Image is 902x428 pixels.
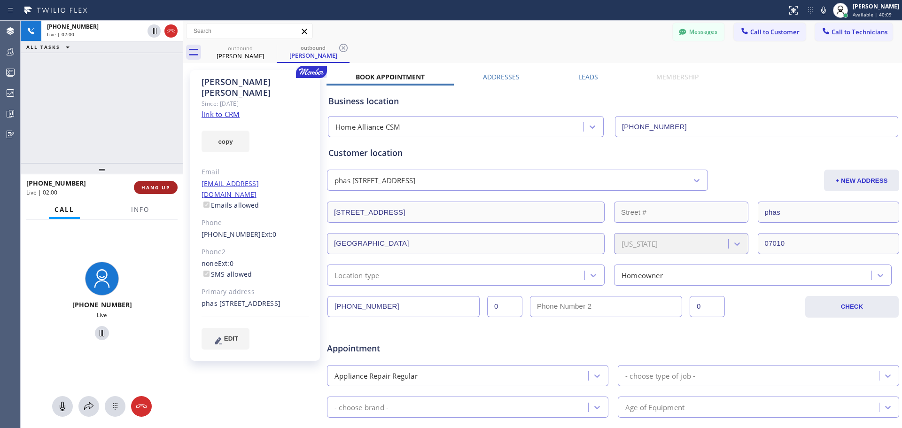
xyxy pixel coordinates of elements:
[487,296,522,317] input: Ext.
[578,72,598,81] label: Leads
[202,230,261,239] a: [PHONE_NUMBER]
[49,201,80,219] button: Call
[853,11,892,18] span: Available | 40:09
[202,328,249,350] button: EDIT
[26,188,57,196] span: Live | 02:00
[134,181,178,194] button: HANG UP
[734,23,806,41] button: Call to Customer
[328,147,898,159] div: Customer location
[21,41,79,53] button: ALL TASKS
[125,201,155,219] button: Info
[26,179,86,187] span: [PHONE_NUMBER]
[202,109,240,119] a: link to CRM
[750,28,800,36] span: Call to Customer
[47,31,74,38] span: Live | 02:00
[202,287,309,297] div: Primary address
[278,51,349,60] div: [PERSON_NAME]
[625,370,695,381] div: - choose type of job -
[615,116,898,137] input: Phone Number
[141,184,170,191] span: HANG UP
[334,402,389,412] div: - choose brand -
[202,167,309,178] div: Email
[205,42,276,63] div: Polina Sodolevsky
[202,131,249,152] button: copy
[148,24,161,38] button: Hold Customer
[202,298,309,309] div: phas [STREET_ADDRESS]
[824,170,899,191] button: + NEW ADDRESS
[131,396,152,417] button: Hang up
[815,23,893,41] button: Call to Technicians
[334,370,418,381] div: Appliance Repair Regular
[164,24,178,38] button: Hang up
[202,247,309,257] div: Phone2
[327,342,516,355] span: Appointment
[205,45,276,52] div: outbound
[97,311,107,319] span: Live
[202,77,309,98] div: [PERSON_NAME] [PERSON_NAME]
[224,335,238,342] span: EDIT
[202,201,259,210] label: Emails allowed
[758,233,900,254] input: ZIP
[278,42,349,62] div: Polina Sodolevsky
[52,396,73,417] button: Mute
[203,202,210,208] input: Emails allowed
[622,270,663,280] div: Homeowner
[335,122,400,132] div: Home Alliance CSM
[625,402,684,412] div: Age of Equipment
[205,52,276,60] div: [PERSON_NAME]
[673,23,724,41] button: Messages
[327,296,480,317] input: Phone Number
[614,202,748,223] input: Street #
[202,270,252,279] label: SMS allowed
[356,72,425,81] label: Book Appointment
[54,205,74,214] span: Call
[202,218,309,228] div: Phone
[105,396,125,417] button: Open dialpad
[218,259,233,268] span: Ext: 0
[334,270,380,280] div: Location type
[202,179,259,199] a: [EMAIL_ADDRESS][DOMAIN_NAME]
[78,396,99,417] button: Open directory
[95,326,109,340] button: Hold Customer
[187,23,312,39] input: Search
[334,175,415,186] div: phas [STREET_ADDRESS]
[327,202,605,223] input: Address
[26,44,60,50] span: ALL TASKS
[328,95,898,108] div: Business location
[817,4,830,17] button: Mute
[202,258,309,280] div: none
[261,230,277,239] span: Ext: 0
[203,271,210,277] input: SMS allowed
[758,202,900,223] input: Apt. #
[278,44,349,51] div: outbound
[483,72,520,81] label: Addresses
[131,205,149,214] span: Info
[327,233,605,254] input: City
[832,28,887,36] span: Call to Technicians
[805,296,899,318] button: CHECK
[202,98,309,109] div: Since: [DATE]
[72,300,132,309] span: [PHONE_NUMBER]
[853,2,899,10] div: [PERSON_NAME]
[530,296,682,317] input: Phone Number 2
[47,23,99,31] span: [PHONE_NUMBER]
[656,72,699,81] label: Membership
[690,296,725,317] input: Ext. 2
